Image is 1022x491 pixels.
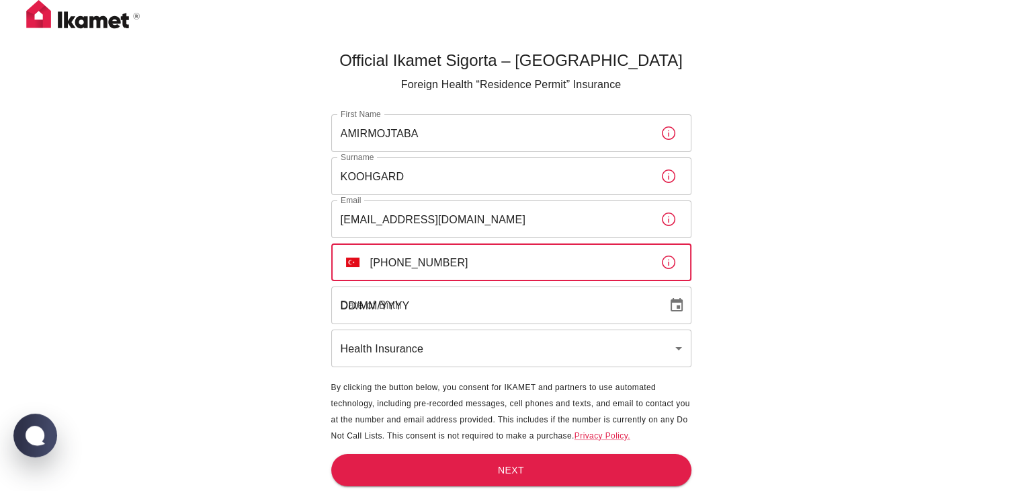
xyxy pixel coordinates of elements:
a: Privacy Policy. [574,431,630,441]
img: unknown [346,258,359,267]
div: Health Insurance [331,330,691,367]
button: Select country [341,250,365,274]
button: Choose date [663,292,690,319]
p: Foreign Health “Residence Permit” Insurance [331,77,691,93]
button: Next [331,454,691,487]
span: By clicking the button below, you consent for IKAMET and partners to use automated technology, in... [331,383,690,441]
label: First Name [341,108,381,120]
input: DD/MM/YYYY [331,287,658,324]
h5: Official Ikamet Sigorta – [GEOGRAPHIC_DATA] [331,50,691,71]
label: Email [341,194,361,206]
label: Surname [341,151,374,163]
